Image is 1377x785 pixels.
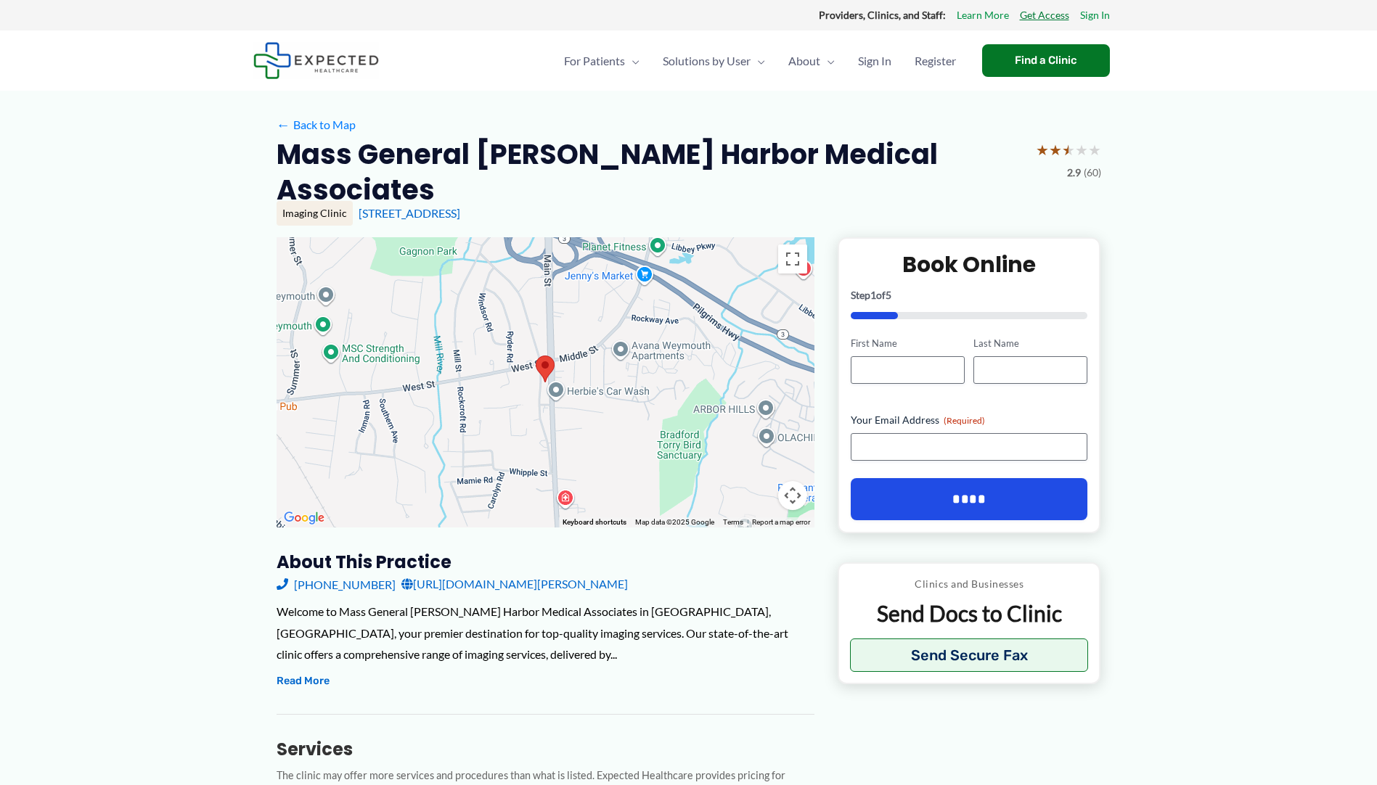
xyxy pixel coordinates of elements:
div: Welcome to Mass General [PERSON_NAME] Harbor Medical Associates in [GEOGRAPHIC_DATA], [GEOGRAPHIC... [277,601,814,665]
span: ★ [1062,136,1075,163]
span: ← [277,118,290,131]
p: Send Docs to Clinic [850,599,1089,628]
span: ★ [1036,136,1049,163]
div: Imaging Clinic [277,201,353,226]
span: Menu Toggle [751,36,765,86]
a: [STREET_ADDRESS] [359,206,460,220]
p: Clinics and Businesses [850,575,1089,593]
button: Toggle fullscreen view [778,244,807,274]
a: ←Back to Map [277,114,356,136]
a: Open this area in Google Maps (opens a new window) [280,509,328,527]
span: For Patients [564,36,625,86]
span: (60) [1084,163,1101,182]
a: Register [903,36,968,86]
span: Register [915,36,956,86]
nav: Primary Site Navigation [552,36,968,86]
button: Read More [277,673,330,690]
span: 1 [870,289,876,301]
h3: About this practice [277,551,814,573]
span: 2.9 [1067,163,1081,182]
label: First Name [851,337,965,350]
a: Report a map error [752,518,810,526]
img: Google [280,509,328,527]
a: Get Access [1020,6,1069,25]
span: Map data ©2025 Google [635,518,714,526]
a: Solutions by UserMenu Toggle [651,36,777,86]
span: 5 [886,289,891,301]
p: Step of [851,290,1088,300]
a: Learn More [957,6,1009,25]
a: AboutMenu Toggle [777,36,846,86]
span: ★ [1075,136,1088,163]
a: For PatientsMenu Toggle [552,36,651,86]
label: Last Name [973,337,1087,350]
strong: Providers, Clinics, and Staff: [819,9,946,21]
span: ★ [1049,136,1062,163]
button: Keyboard shortcuts [563,517,626,527]
button: Send Secure Fax [850,638,1089,672]
span: ★ [1088,136,1101,163]
a: [PHONE_NUMBER] [277,573,396,595]
span: (Required) [944,415,985,426]
label: Your Email Address [851,413,1088,427]
span: About [788,36,820,86]
h3: Services [277,738,814,760]
span: Sign In [858,36,891,86]
button: Map camera controls [778,481,807,510]
img: Expected Healthcare Logo - side, dark font, small [253,42,379,79]
span: Menu Toggle [625,36,640,86]
a: Terms (opens in new tab) [723,518,743,526]
a: Sign In [1080,6,1110,25]
a: Sign In [846,36,903,86]
a: [URL][DOMAIN_NAME][PERSON_NAME] [401,573,628,595]
h2: Mass General [PERSON_NAME] Harbor Medical Associates [277,136,1024,208]
span: Solutions by User [663,36,751,86]
h2: Book Online [851,250,1088,279]
a: Find a Clinic [982,44,1110,77]
span: Menu Toggle [820,36,835,86]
